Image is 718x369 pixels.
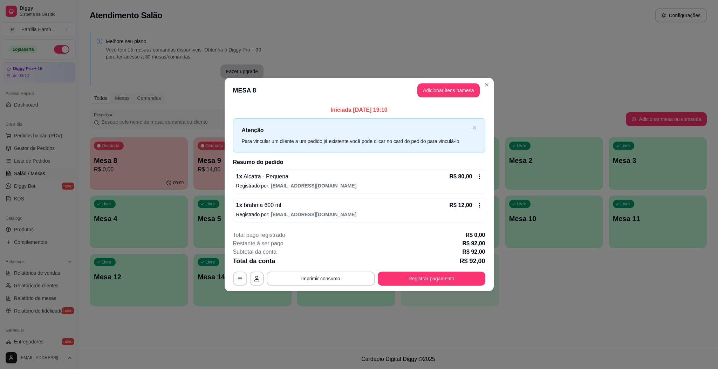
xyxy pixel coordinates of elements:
[481,79,492,90] button: Close
[233,231,285,239] p: Total pago registrado
[236,172,288,181] p: 1 x
[242,137,470,145] div: Para vincular um cliente a um pedido já existente você pode clicar no card do pedido para vinculá...
[233,256,275,266] p: Total da conta
[472,126,477,130] button: close
[236,201,281,210] p: 1 x
[242,126,470,135] p: Atenção
[233,248,277,256] p: Subtotal da conta
[233,106,485,114] p: Iniciada [DATE] 19:10
[465,231,485,239] p: R$ 0,00
[233,158,485,166] h2: Resumo do pedido
[463,239,485,248] p: R$ 92,00
[378,272,485,286] button: Registrar pagamento
[242,173,288,179] span: Alcatra - Pequena
[236,211,482,218] p: Registrado por:
[450,201,472,210] p: R$ 12,00
[233,239,283,248] p: Restante à ser pago
[225,78,494,103] header: MESA 8
[450,172,472,181] p: R$ 80,00
[417,83,480,97] button: Adicionar itens namesa
[267,272,375,286] button: Imprimir consumo
[459,256,485,266] p: R$ 92,00
[463,248,485,256] p: R$ 92,00
[236,182,482,189] p: Registrado por:
[242,202,281,208] span: brahma 600 ml
[271,183,356,189] span: [EMAIL_ADDRESS][DOMAIN_NAME]
[271,212,356,217] span: [EMAIL_ADDRESS][DOMAIN_NAME]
